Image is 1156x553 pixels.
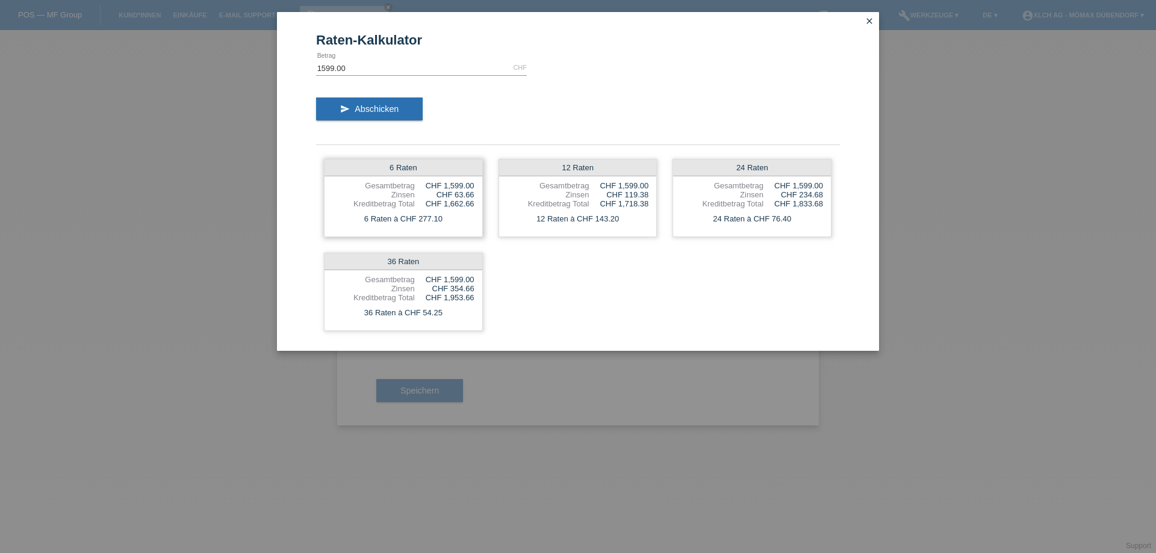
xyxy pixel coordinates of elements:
[507,181,589,190] div: Gesamtbetrag
[316,32,840,48] h1: Raten-Kalkulator
[865,16,874,26] i: close
[332,190,415,199] div: Zinsen
[589,190,648,199] div: CHF 119.38
[415,199,474,208] div: CHF 1,662.66
[513,64,527,71] div: CHF
[325,253,482,270] div: 36 Raten
[507,199,589,208] div: Kreditbetrag Total
[355,104,399,114] span: Abschicken
[499,159,657,176] div: 12 Raten
[673,159,831,176] div: 24 Raten
[499,211,657,227] div: 12 Raten à CHF 143.20
[332,293,415,302] div: Kreditbetrag Total
[332,181,415,190] div: Gesamtbetrag
[316,97,423,120] button: send Abschicken
[325,211,482,227] div: 6 Raten à CHF 277.10
[332,275,415,284] div: Gesamtbetrag
[763,199,823,208] div: CHF 1,833.68
[340,104,350,114] i: send
[507,190,589,199] div: Zinsen
[415,293,474,302] div: CHF 1,953.66
[862,15,877,29] a: close
[332,199,415,208] div: Kreditbetrag Total
[415,275,474,284] div: CHF 1,599.00
[325,159,482,176] div: 6 Raten
[681,199,763,208] div: Kreditbetrag Total
[681,181,763,190] div: Gesamtbetrag
[325,305,482,321] div: 36 Raten à CHF 54.25
[415,284,474,293] div: CHF 354.66
[589,199,648,208] div: CHF 1,718.38
[673,211,831,227] div: 24 Raten à CHF 76.40
[763,181,823,190] div: CHF 1,599.00
[415,181,474,190] div: CHF 1,599.00
[589,181,648,190] div: CHF 1,599.00
[415,190,474,199] div: CHF 63.66
[681,190,763,199] div: Zinsen
[763,190,823,199] div: CHF 234.68
[332,284,415,293] div: Zinsen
